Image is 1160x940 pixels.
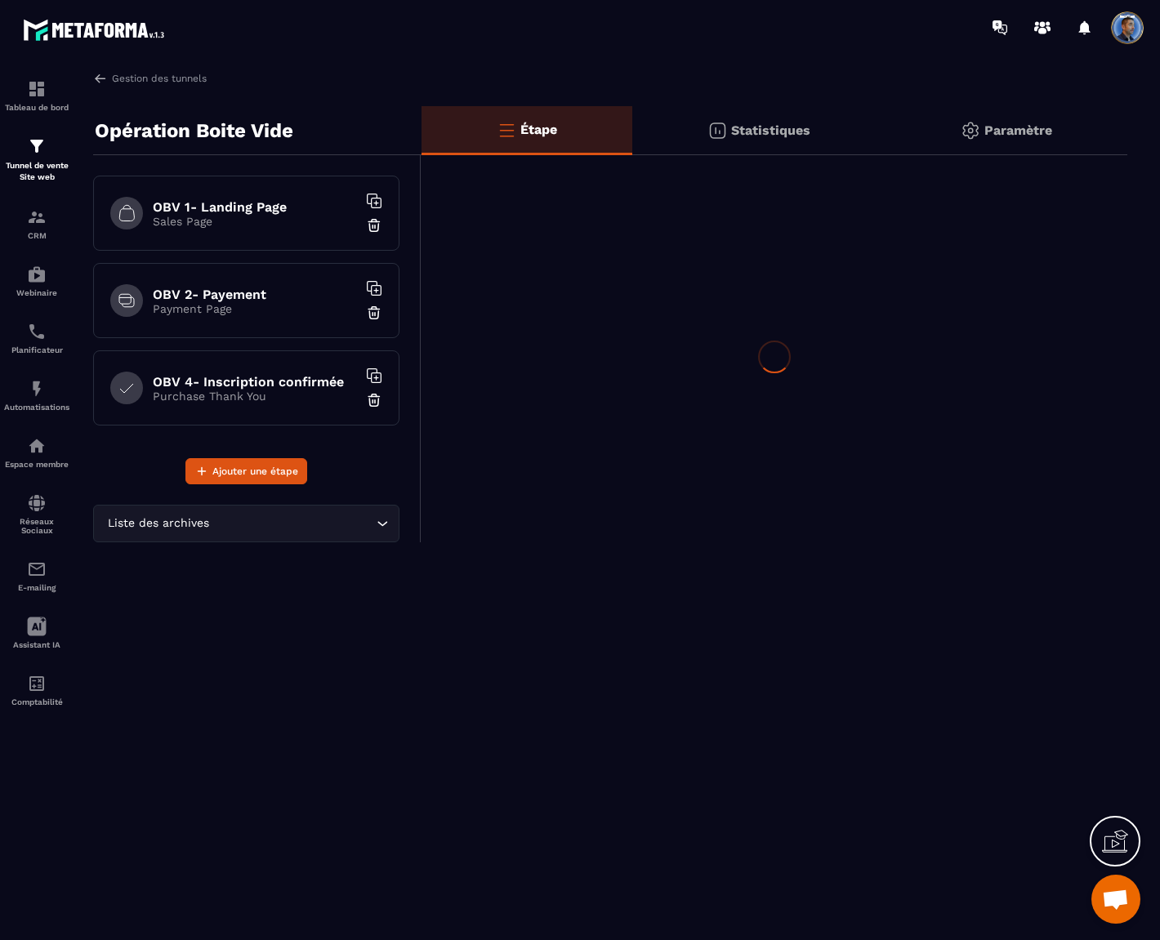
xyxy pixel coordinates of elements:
[27,559,47,579] img: email
[707,121,727,140] img: stats.20deebd0.svg
[153,390,357,403] p: Purchase Thank You
[4,640,69,649] p: Assistant IA
[153,287,357,302] h6: OBV 2- Payement
[27,322,47,341] img: scheduler
[4,288,69,297] p: Webinaire
[27,379,47,399] img: automations
[4,481,69,547] a: social-networksocial-networkRéseaux Sociaux
[27,265,47,284] img: automations
[4,604,69,662] a: Assistant IA
[4,424,69,481] a: automationsautomationsEspace membre
[153,199,357,215] h6: OBV 1- Landing Page
[4,403,69,412] p: Automatisations
[4,662,69,719] a: accountantaccountantComptabilité
[4,547,69,604] a: emailemailE-mailing
[961,121,980,140] img: setting-gr.5f69749f.svg
[27,674,47,693] img: accountant
[731,123,810,138] p: Statistiques
[984,123,1052,138] p: Paramètre
[4,103,69,112] p: Tableau de bord
[520,122,557,137] p: Étape
[153,215,357,228] p: Sales Page
[27,436,47,456] img: automations
[1091,875,1140,924] div: Ouvrir le chat
[153,302,357,315] p: Payment Page
[366,305,382,321] img: trash
[95,114,293,147] p: Opération Boite Vide
[93,71,108,86] img: arrow
[4,310,69,367] a: schedulerschedulerPlanificateur
[497,120,516,140] img: bars-o.4a397970.svg
[4,345,69,354] p: Planificateur
[104,515,212,532] span: Liste des archives
[185,458,307,484] button: Ajouter une étape
[27,79,47,99] img: formation
[366,392,382,408] img: trash
[93,505,399,542] div: Search for option
[4,583,69,592] p: E-mailing
[4,124,69,195] a: formationformationTunnel de vente Site web
[212,463,298,479] span: Ajouter une étape
[4,195,69,252] a: formationformationCRM
[4,67,69,124] a: formationformationTableau de bord
[4,160,69,183] p: Tunnel de vente Site web
[153,374,357,390] h6: OBV 4- Inscription confirmée
[4,231,69,240] p: CRM
[4,252,69,310] a: automationsautomationsWebinaire
[27,207,47,227] img: formation
[23,15,170,45] img: logo
[212,515,373,532] input: Search for option
[27,493,47,513] img: social-network
[27,136,47,156] img: formation
[366,217,382,234] img: trash
[4,460,69,469] p: Espace membre
[93,71,207,86] a: Gestion des tunnels
[4,367,69,424] a: automationsautomationsAutomatisations
[4,517,69,535] p: Réseaux Sociaux
[4,697,69,706] p: Comptabilité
